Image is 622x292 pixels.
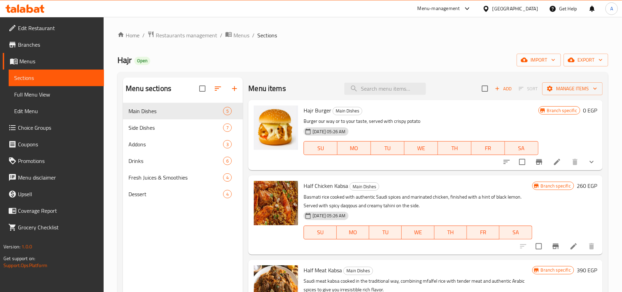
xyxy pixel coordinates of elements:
h6: 0 EGP [583,106,597,115]
div: Main Dishes [343,267,373,275]
div: Addons [128,140,223,148]
span: TU [374,143,402,153]
a: Branches [3,36,104,53]
input: search [344,83,426,95]
div: Main Dishes [350,182,379,191]
button: Branch-specific-item [547,238,564,255]
li: / [252,31,255,39]
div: Addons3 [123,136,243,153]
span: Half Meat Kabsa [304,265,342,275]
p: Basmati rice cooked with authentic Saudi spices and marinated chicken, finished with a hint of bl... [304,193,532,210]
span: Branch specific [538,267,574,273]
a: Menus [225,31,249,40]
a: Restaurants management [147,31,217,40]
div: Fresh Juices & Smoothies4 [123,169,243,186]
div: items [223,157,232,165]
a: Edit Menu [9,103,104,119]
div: Main Dishes5 [123,103,243,119]
span: MO [339,227,366,237]
button: WE [404,141,438,155]
span: Select section [478,81,492,96]
span: Add [494,85,513,93]
div: Open [134,57,150,65]
button: Add [492,83,514,94]
a: Menus [3,53,104,70]
span: Restaurants management [156,31,217,39]
button: SU [304,141,337,155]
span: 6 [223,158,231,164]
div: Side Dishes7 [123,119,243,136]
button: delete [567,154,583,170]
span: Select section first [514,83,542,94]
span: Sections [14,74,98,82]
span: Choice Groups [18,124,98,132]
span: Edit Restaurant [18,24,98,32]
span: Menu disclaimer [18,173,98,182]
a: Choice Groups [3,119,104,136]
span: Drinks [128,157,223,165]
span: SU [307,143,335,153]
button: Branch-specific-item [531,154,547,170]
button: import [517,54,561,66]
span: SA [508,143,536,153]
span: [DATE] 05:26 AM [310,128,348,135]
span: WE [404,227,431,237]
button: TU [371,141,404,155]
span: Select all sections [195,81,210,96]
span: 4 [223,191,231,198]
span: Fresh Juices & Smoothies [128,173,223,182]
div: Menu-management [418,4,460,13]
span: Side Dishes [128,124,223,132]
span: Select to update [515,155,529,169]
span: FR [470,227,497,237]
span: SU [307,227,334,237]
a: Support.OpsPlatform [3,261,47,270]
button: Manage items [542,82,603,95]
a: Sections [9,70,104,86]
h6: 260 EGP [577,181,597,191]
span: export [569,56,603,64]
img: Hajr Burger [254,106,298,150]
h2: Menu items [248,83,286,94]
svg: Show Choices [587,158,596,166]
a: Edit Restaurant [3,20,104,36]
span: TU [372,227,399,237]
button: FR [471,141,505,155]
span: Menus [19,57,98,65]
button: MO [337,226,369,239]
a: Coverage Report [3,202,104,219]
div: items [223,140,232,148]
button: SA [499,226,532,239]
span: Sections [257,31,277,39]
div: items [223,124,232,132]
button: TH [438,141,471,155]
span: 1.0.0 [21,242,32,251]
p: Burger our way or to your taste, served with crispy potato [304,117,538,126]
span: Promotions [18,157,98,165]
button: SU [304,226,336,239]
span: Version: [3,242,20,251]
span: Select to update [532,239,546,254]
button: SA [505,141,538,155]
span: Main Dishes [333,107,362,115]
span: Main Dishes [128,107,223,115]
span: Dessert [128,190,223,198]
li: / [142,31,145,39]
a: Grocery Checklist [3,219,104,236]
span: A [610,5,613,12]
button: export [564,54,608,66]
span: Manage items [548,84,597,93]
a: Coupons [3,136,104,153]
span: Full Menu View [14,90,98,99]
span: 3 [223,141,231,148]
span: Hajr [117,52,132,68]
span: 5 [223,108,231,115]
button: sort-choices [498,154,515,170]
h2: Menu sections [126,83,171,94]
h6: 390 EGP [577,265,597,275]
span: SA [502,227,529,237]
